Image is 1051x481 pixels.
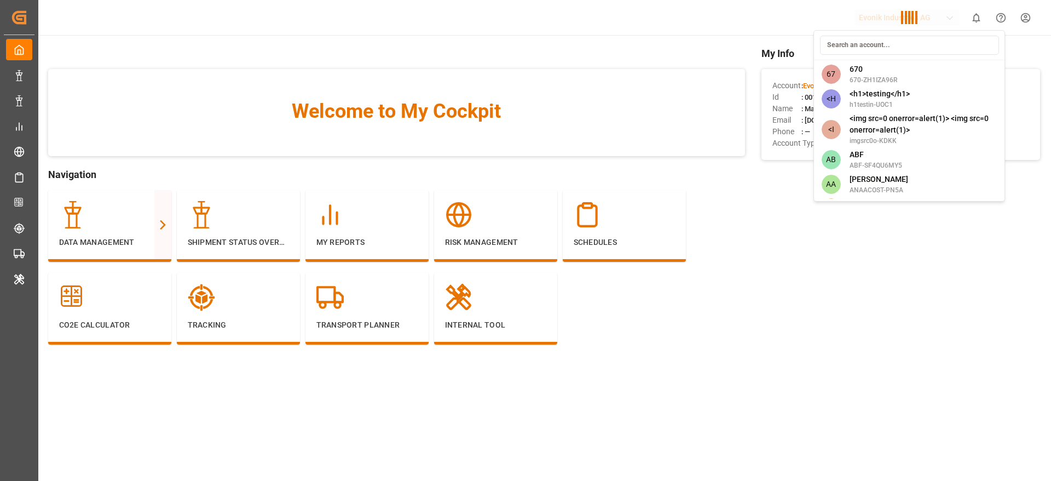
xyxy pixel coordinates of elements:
[820,36,999,55] input: Search an account...
[772,80,801,91] span: Account
[803,82,868,90] span: Evonik Industries AG
[801,82,868,90] span: :
[445,319,546,331] p: Internal Tool
[801,128,810,136] span: : —
[445,237,546,248] p: Risk Management
[772,103,801,114] span: Name
[964,5,989,30] button: show 0 new notifications
[316,237,418,248] p: My Reports
[801,105,838,113] span: : Madhu T V
[801,116,973,124] span: : [DOMAIN_NAME][EMAIL_ADDRESS][DOMAIN_NAME]
[70,96,723,126] span: Welcome to My Cockpit
[772,138,819,149] span: Account Type
[761,46,1040,61] span: My Info
[772,91,801,103] span: Id
[59,319,160,331] p: CO2e Calculator
[772,126,801,138] span: Phone
[316,319,418,331] p: Transport Planner
[989,5,1013,30] button: Help Center
[48,167,745,182] span: Navigation
[59,237,160,248] p: Data Management
[188,319,289,331] p: Tracking
[801,93,874,101] span: : 0011t000013eqN2AAI
[772,114,801,126] span: Email
[188,237,289,248] p: Shipment Status Overview
[574,237,675,248] p: Schedules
